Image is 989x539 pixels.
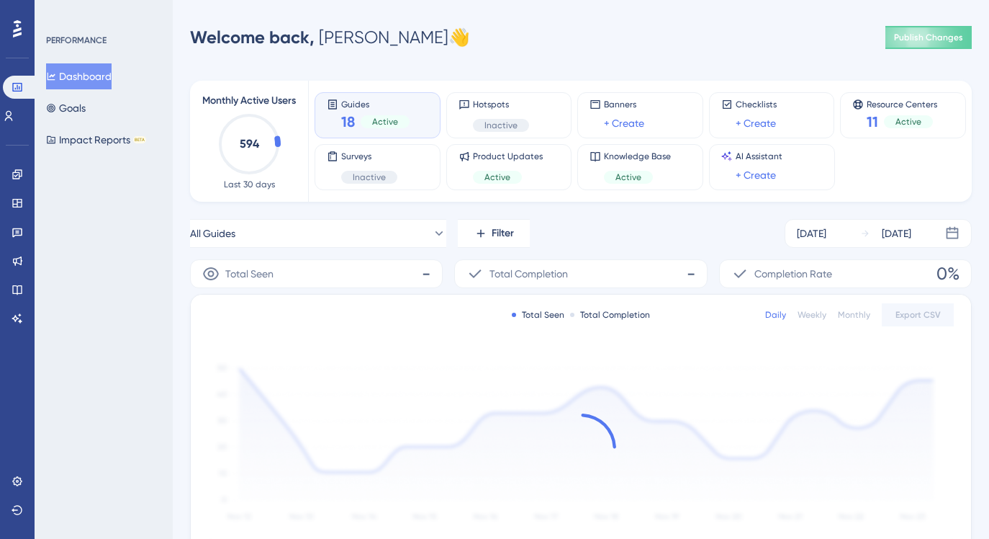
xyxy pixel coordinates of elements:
[458,219,530,248] button: Filter
[604,151,671,162] span: Knowledge Base
[895,309,941,321] span: Export CSV
[798,309,826,321] div: Weekly
[570,309,650,321] div: Total Completion
[736,99,777,110] span: Checklists
[225,265,274,282] span: Total Seen
[492,225,514,242] span: Filter
[190,27,315,48] span: Welcome back,
[687,262,695,285] span: -
[46,35,107,46] div: PERFORMANCE
[754,265,832,282] span: Completion Rate
[797,225,826,242] div: [DATE]
[882,303,954,326] button: Export CSV
[372,116,398,128] span: Active
[224,179,275,190] span: Last 30 days
[473,99,529,110] span: Hotspots
[422,262,430,285] span: -
[202,92,296,110] span: Monthly Active Users
[341,151,397,162] span: Surveys
[353,171,386,183] span: Inactive
[190,26,470,49] div: [PERSON_NAME] 👋
[885,26,972,49] button: Publish Changes
[895,116,921,128] span: Active
[604,115,644,132] a: + Create
[46,127,146,153] button: Impact ReportsBETA
[512,309,564,321] div: Total Seen
[736,166,776,184] a: + Create
[133,136,146,143] div: BETA
[882,225,911,242] div: [DATE]
[604,99,644,110] span: Banners
[867,112,878,132] span: 11
[341,112,355,132] span: 18
[765,309,786,321] div: Daily
[473,151,543,162] span: Product Updates
[240,137,260,151] text: 594
[341,99,410,109] span: Guides
[489,265,568,282] span: Total Completion
[894,32,963,43] span: Publish Changes
[867,99,937,109] span: Resource Centers
[838,309,870,321] div: Monthly
[46,63,112,89] button: Dashboard
[484,120,518,131] span: Inactive
[736,151,782,162] span: AI Assistant
[484,171,510,183] span: Active
[736,115,776,132] a: + Create
[615,171,641,183] span: Active
[936,262,959,285] span: 0%
[46,95,86,121] button: Goals
[190,225,235,242] span: All Guides
[190,219,446,248] button: All Guides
